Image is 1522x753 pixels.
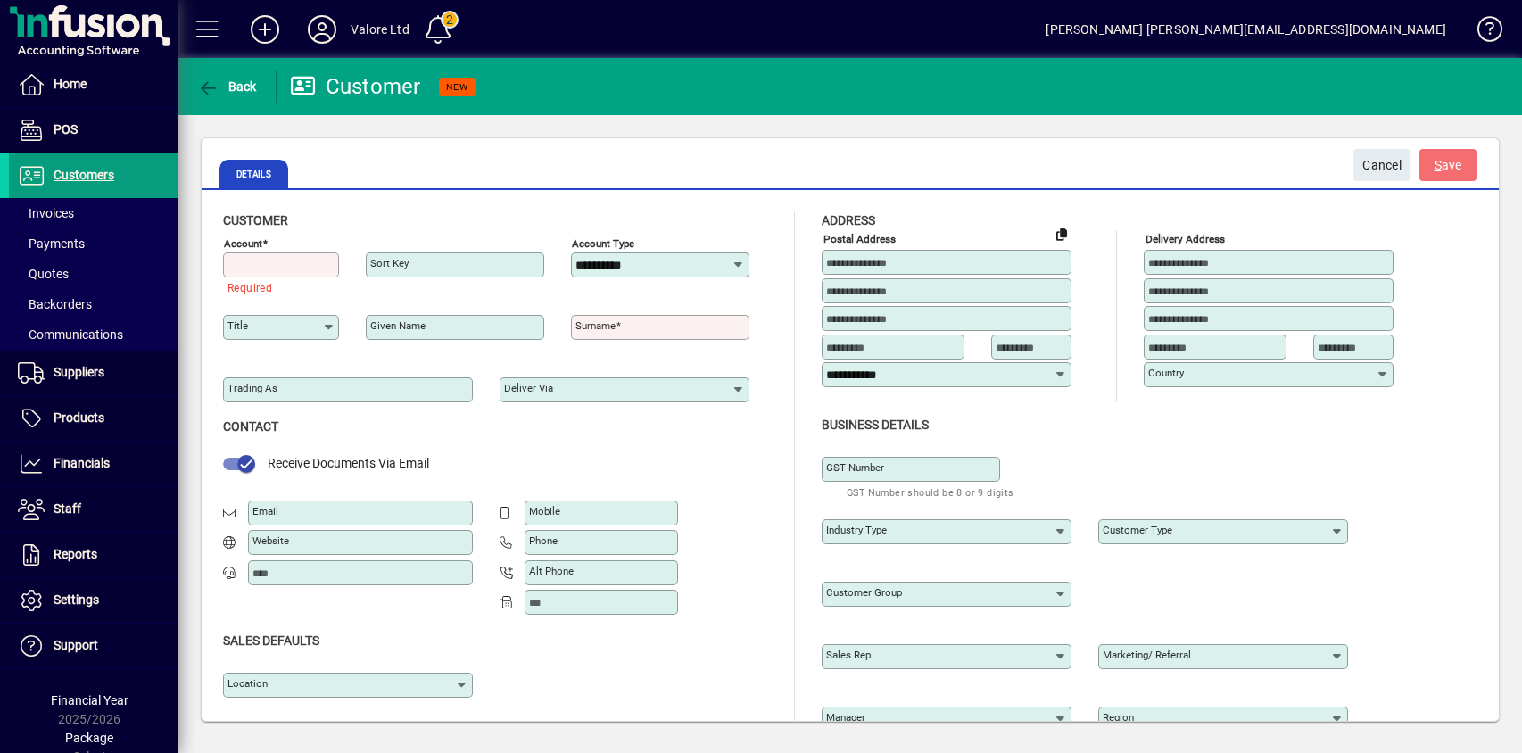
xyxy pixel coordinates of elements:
[65,731,113,745] span: Package
[446,81,468,93] span: NEW
[9,351,178,395] a: Suppliers
[822,418,929,432] span: Business details
[575,319,616,332] mat-label: Surname
[826,711,865,724] mat-label: Manager
[529,565,574,577] mat-label: Alt Phone
[529,505,560,517] mat-label: Mobile
[351,15,409,44] div: Valore Ltd
[54,168,114,182] span: Customers
[193,70,261,103] button: Back
[1103,649,1191,661] mat-label: Marketing/ Referral
[9,319,178,350] a: Communications
[54,547,97,561] span: Reports
[370,257,409,269] mat-label: Sort key
[9,198,178,228] a: Invoices
[236,13,294,46] button: Add
[826,524,887,536] mat-label: Industry type
[224,237,262,250] mat-label: Account
[1047,219,1076,248] button: Copy to Delivery address
[847,482,1014,502] mat-hint: GST Number should be 8 or 9 digits
[227,677,268,690] mat-label: Location
[9,396,178,441] a: Products
[54,77,87,91] span: Home
[370,319,426,332] mat-label: Given name
[9,533,178,577] a: Reports
[54,592,99,607] span: Settings
[1046,15,1446,44] div: [PERSON_NAME] [PERSON_NAME][EMAIL_ADDRESS][DOMAIN_NAME]
[504,382,553,394] mat-label: Deliver via
[54,456,110,470] span: Financials
[1419,149,1477,181] button: Save
[9,442,178,486] a: Financials
[18,327,123,342] span: Communications
[9,578,178,623] a: Settings
[9,487,178,532] a: Staff
[178,70,277,103] app-page-header-button: Back
[51,693,128,707] span: Financial Year
[1353,149,1410,181] button: Cancel
[54,638,98,652] span: Support
[1464,4,1500,62] a: Knowledge Base
[268,456,429,470] span: Receive Documents Via Email
[227,319,248,332] mat-label: Title
[223,419,278,434] span: Contact
[9,228,178,259] a: Payments
[219,160,288,188] span: Details
[54,365,104,379] span: Suppliers
[826,586,902,599] mat-label: Customer group
[9,289,178,319] a: Backorders
[529,534,558,547] mat-label: Phone
[197,79,257,94] span: Back
[1148,367,1184,379] mat-label: Country
[223,213,288,228] span: Customer
[1362,151,1402,180] span: Cancel
[294,13,351,46] button: Profile
[54,501,81,516] span: Staff
[9,624,178,668] a: Support
[9,259,178,289] a: Quotes
[826,461,884,474] mat-label: GST Number
[290,72,421,101] div: Customer
[18,297,92,311] span: Backorders
[252,505,278,517] mat-label: Email
[9,62,178,107] a: Home
[9,108,178,153] a: POS
[227,382,277,394] mat-label: Trading as
[1103,711,1134,724] mat-label: Region
[54,410,104,425] span: Products
[223,633,319,648] span: Sales defaults
[1103,524,1172,536] mat-label: Customer type
[18,206,74,220] span: Invoices
[18,236,85,251] span: Payments
[1435,151,1462,180] span: ave
[54,122,78,137] span: POS
[822,213,875,228] span: Address
[252,534,289,547] mat-label: Website
[572,237,634,250] mat-label: Account Type
[826,649,871,661] mat-label: Sales rep
[227,277,325,296] mat-error: Required
[1435,158,1442,172] span: S
[18,267,69,281] span: Quotes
